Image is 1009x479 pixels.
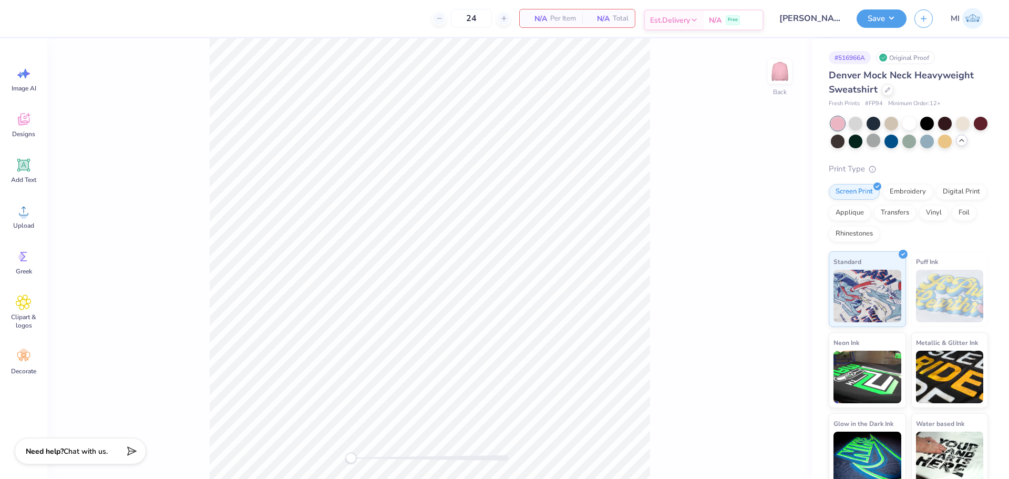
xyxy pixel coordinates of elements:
[728,16,738,24] span: Free
[865,99,883,108] span: # FP94
[916,337,978,348] span: Metallic & Glitter Ink
[650,15,690,26] span: Est. Delivery
[916,351,984,403] img: Metallic & Glitter Ink
[709,15,722,26] span: N/A
[883,184,933,200] div: Embroidery
[829,226,880,242] div: Rhinestones
[888,99,941,108] span: Minimum Order: 12 +
[26,446,64,456] strong: Need help?
[769,61,790,82] img: Back
[833,418,893,429] span: Glow in the Dark Ink
[829,99,860,108] span: Fresh Prints
[952,205,976,221] div: Foil
[64,446,108,456] span: Chat with us.
[857,9,907,28] button: Save
[12,84,36,93] span: Image AI
[916,418,964,429] span: Water based Ink
[833,256,861,267] span: Standard
[936,184,987,200] div: Digital Print
[589,13,610,24] span: N/A
[829,205,871,221] div: Applique
[916,256,938,267] span: Puff Ink
[829,163,988,175] div: Print Type
[833,351,901,403] img: Neon Ink
[829,69,974,96] span: Denver Mock Neck Heavyweight Sweatshirt
[346,453,356,463] div: Accessibility label
[833,337,859,348] span: Neon Ink
[874,205,916,221] div: Transfers
[526,13,547,24] span: N/A
[451,9,492,28] input: – –
[829,184,880,200] div: Screen Print
[11,176,36,184] span: Add Text
[946,8,988,29] a: MI
[6,313,41,330] span: Clipart & logos
[916,270,984,322] img: Puff Ink
[13,221,34,230] span: Upload
[12,130,35,138] span: Designs
[16,267,32,276] span: Greek
[773,87,787,97] div: Back
[11,367,36,375] span: Decorate
[962,8,983,29] img: Ma. Isabella Adad
[951,13,960,25] span: MI
[833,270,901,322] img: Standard
[771,8,849,29] input: Untitled Design
[613,13,629,24] span: Total
[876,51,935,64] div: Original Proof
[829,51,871,64] div: # 516966A
[919,205,949,221] div: Vinyl
[550,13,576,24] span: Per Item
